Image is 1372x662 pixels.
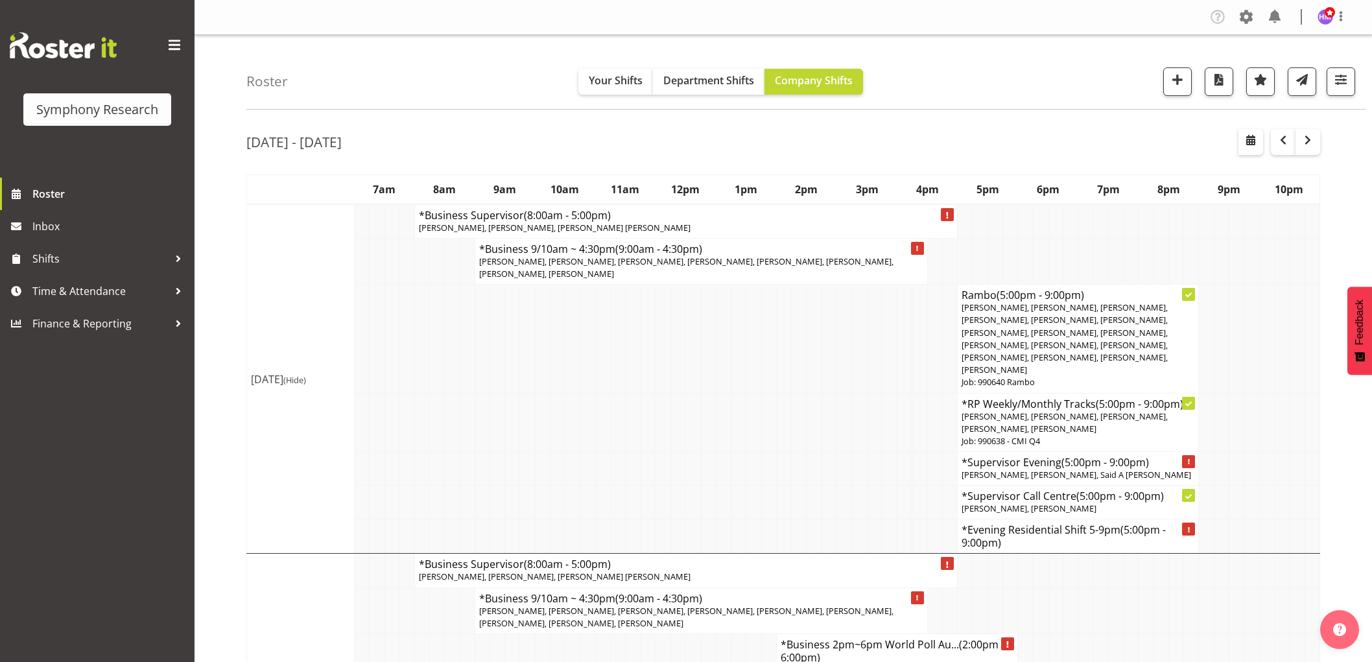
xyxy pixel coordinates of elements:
[479,242,923,255] h4: *Business 9/10am ~ 4:30pm
[1061,455,1149,469] span: (5:00pm - 9:00pm)
[475,174,535,204] th: 9am
[764,69,863,95] button: Company Shifts
[962,523,1194,549] h4: *Evening Residential Shift 5-9pm
[656,174,716,204] th: 12pm
[32,217,188,236] span: Inbox
[1347,287,1372,375] button: Feedback - Show survey
[419,209,954,222] h4: *Business Supervisor
[479,255,893,279] span: [PERSON_NAME], [PERSON_NAME], [PERSON_NAME], [PERSON_NAME], [PERSON_NAME], [PERSON_NAME], [PERSON...
[524,208,611,222] span: (8:00am - 5:00pm)
[958,174,1018,204] th: 5pm
[837,174,897,204] th: 3pm
[32,281,169,301] span: Time & Attendance
[776,174,836,204] th: 2pm
[32,249,169,268] span: Shifts
[1076,489,1164,503] span: (5:00pm - 9:00pm)
[897,174,958,204] th: 4pm
[419,558,954,571] h4: *Business Supervisor
[962,502,1096,514] span: [PERSON_NAME], [PERSON_NAME]
[595,174,656,204] th: 11am
[246,74,288,89] h4: Roster
[1199,174,1259,204] th: 9pm
[615,242,702,256] span: (9:00am - 4:30pm)
[246,134,342,150] h2: [DATE] - [DATE]
[419,571,691,582] span: [PERSON_NAME], [PERSON_NAME], [PERSON_NAME] [PERSON_NAME]
[1238,129,1263,155] button: Select a specific date within the roster.
[1139,174,1199,204] th: 8pm
[997,288,1084,302] span: (5:00pm - 9:00pm)
[479,605,893,629] span: [PERSON_NAME], [PERSON_NAME], [PERSON_NAME], [PERSON_NAME], [PERSON_NAME], [PERSON_NAME], [PERSON...
[32,184,188,204] span: Roster
[247,204,355,554] td: [DATE]
[962,435,1194,447] p: Job: 990638 - CMI Q4
[1096,397,1183,411] span: (5:00pm - 9:00pm)
[10,32,117,58] img: Rosterit website logo
[962,289,1194,301] h4: Rambo
[663,73,754,88] span: Department Shifts
[615,591,702,606] span: (9:00am - 4:30pm)
[775,73,853,88] span: Company Shifts
[535,174,595,204] th: 10am
[1318,9,1333,25] img: hitesh-makan1261.jpg
[962,469,1191,480] span: [PERSON_NAME], [PERSON_NAME], Said A [PERSON_NAME]
[1163,67,1192,96] button: Add a new shift
[1327,67,1355,96] button: Filter Shifts
[479,592,923,605] h4: *Business 9/10am ~ 4:30pm
[1078,174,1139,204] th: 7pm
[962,376,1194,388] p: Job: 990640 Rambo
[524,557,611,571] span: (8:00am - 5:00pm)
[962,410,1168,434] span: [PERSON_NAME], [PERSON_NAME], [PERSON_NAME], [PERSON_NAME], [PERSON_NAME]
[578,69,653,95] button: Your Shifts
[1018,174,1078,204] th: 6pm
[1246,67,1275,96] button: Highlight an important date within the roster.
[653,69,764,95] button: Department Shifts
[1288,67,1316,96] button: Send a list of all shifts for the selected filtered period to all rostered employees.
[962,490,1194,502] h4: *Supervisor Call Centre
[1333,623,1346,636] img: help-xxl-2.png
[1205,67,1233,96] button: Download a PDF of the roster according to the set date range.
[354,174,414,204] th: 7am
[283,374,306,386] span: (Hide)
[962,523,1166,550] span: (5:00pm - 9:00pm)
[32,314,169,333] span: Finance & Reporting
[414,174,475,204] th: 8am
[962,397,1194,410] h4: *RP Weekly/Monthly Tracks
[36,100,158,119] div: Symphony Research
[716,174,776,204] th: 1pm
[1354,300,1366,345] span: Feedback
[962,301,1168,375] span: [PERSON_NAME], [PERSON_NAME], [PERSON_NAME], [PERSON_NAME], [PERSON_NAME], [PERSON_NAME], [PERSON...
[419,222,691,233] span: [PERSON_NAME], [PERSON_NAME], [PERSON_NAME] [PERSON_NAME]
[1259,174,1320,204] th: 10pm
[589,73,643,88] span: Your Shifts
[962,456,1194,469] h4: *Supervisor Evening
